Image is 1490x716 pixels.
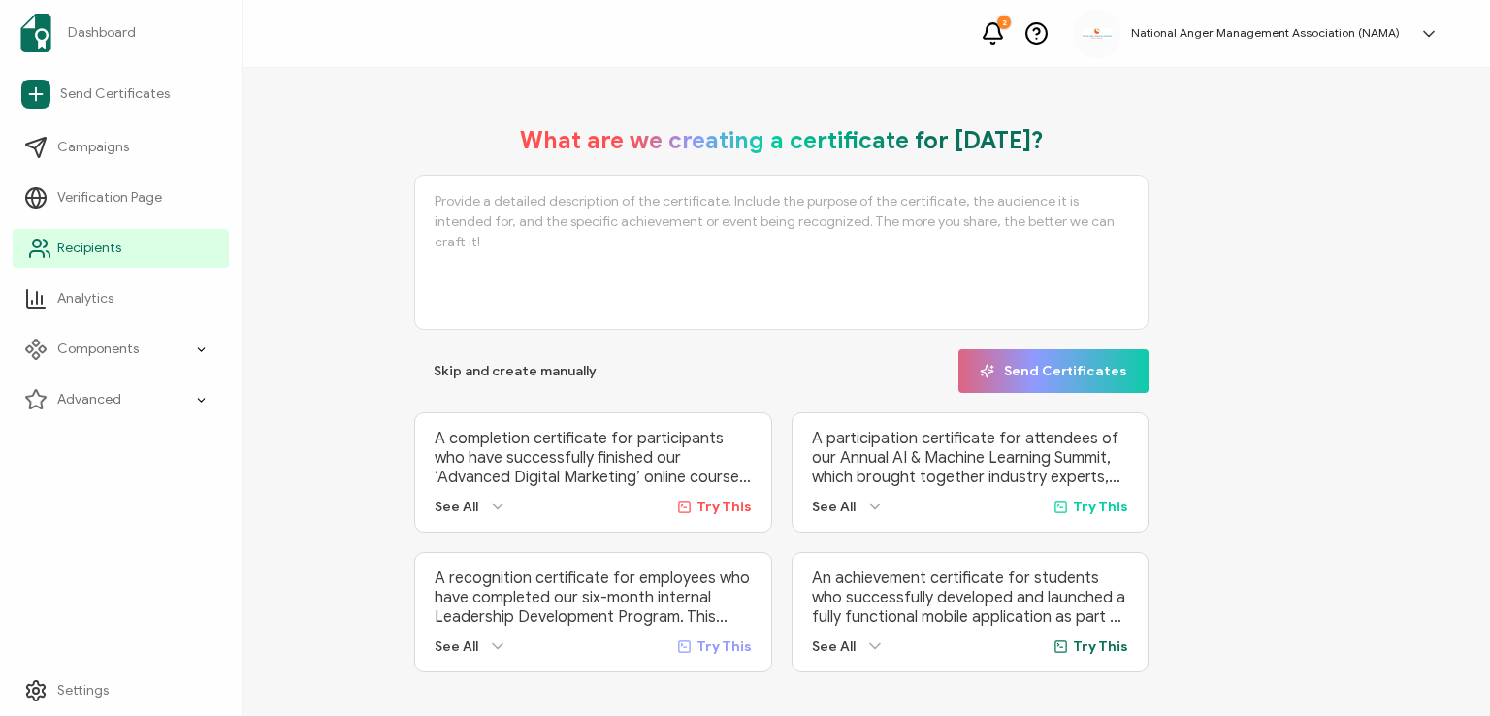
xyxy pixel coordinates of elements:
[435,638,478,655] span: See All
[997,16,1011,29] div: 2
[13,72,229,116] a: Send Certificates
[20,14,51,52] img: sertifier-logomark-colored.svg
[812,499,856,515] span: See All
[812,638,856,655] span: See All
[980,364,1127,378] span: Send Certificates
[57,390,121,409] span: Advanced
[1073,499,1128,515] span: Try This
[414,349,616,393] button: Skip and create manually
[1131,26,1400,40] h5: National Anger Management Association (NAMA)
[812,429,1128,487] p: A participation certificate for attendees of our Annual AI & Machine Learning Summit, which broug...
[57,239,121,258] span: Recipients
[13,229,229,268] a: Recipients
[68,23,136,43] span: Dashboard
[958,349,1149,393] button: Send Certificates
[696,499,752,515] span: Try This
[520,126,1044,155] h1: What are we creating a certificate for [DATE]?
[1083,28,1112,39] img: 3ca2817c-e862-47f7-b2ec-945eb25c4a6c.jpg
[13,6,229,60] a: Dashboard
[435,569,751,627] p: A recognition certificate for employees who have completed our six-month internal Leadership Deve...
[435,499,478,515] span: See All
[13,128,229,167] a: Campaigns
[435,429,751,487] p: A completion certificate for participants who have successfully finished our ‘Advanced Digital Ma...
[57,340,139,359] span: Components
[13,279,229,318] a: Analytics
[57,289,113,309] span: Analytics
[60,84,170,104] span: Send Certificates
[812,569,1128,627] p: An achievement certificate for students who successfully developed and launched a fully functiona...
[57,188,162,208] span: Verification Page
[57,681,109,700] span: Settings
[1073,638,1128,655] span: Try This
[13,179,229,217] a: Verification Page
[57,138,129,157] span: Campaigns
[13,671,229,710] a: Settings
[696,638,752,655] span: Try This
[434,365,597,378] span: Skip and create manually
